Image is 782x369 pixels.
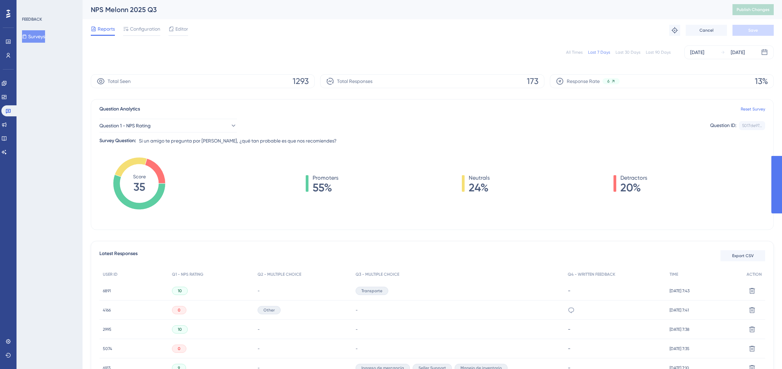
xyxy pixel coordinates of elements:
span: 0 [178,346,181,351]
span: 55% [313,182,338,193]
button: Question 1 - NPS Rating [99,119,237,133]
span: 173 [527,76,539,87]
div: Question ID: [710,121,736,130]
span: - [258,346,260,351]
div: - [568,345,663,352]
span: Latest Responses [99,250,138,262]
div: [DATE] [690,48,704,56]
span: Q3 - MULTIPLE CHOICE [356,272,399,277]
span: Si un amigo te pregunta por [PERSON_NAME], ¿qué tan probable es que nos recomiendes? [139,137,337,145]
span: 6 [607,78,609,84]
span: Editor [175,25,188,33]
span: Publish Changes [737,7,770,12]
div: Last 7 Days [588,50,610,55]
iframe: UserGuiding AI Assistant Launcher [753,342,774,362]
div: FEEDBACK [22,17,42,22]
span: Export CSV [732,253,754,259]
button: Save [732,25,774,36]
span: Neutrals [469,174,490,182]
span: 0 [178,307,181,313]
span: Reports [98,25,115,33]
span: 10 [178,288,182,294]
div: 5017de97... [742,123,762,128]
span: 13% [755,76,768,87]
span: 10 [178,327,182,332]
span: Total Responses [337,77,372,85]
button: Export CSV [720,250,765,261]
span: 5074 [103,346,112,351]
span: 6891 [103,288,111,294]
div: All Times [566,50,583,55]
span: USER ID [103,272,118,277]
span: Save [748,28,758,33]
button: Cancel [686,25,727,36]
span: Other [263,307,275,313]
span: - [356,307,358,313]
button: Publish Changes [732,4,774,15]
span: 2995 [103,327,111,332]
span: Transporte [361,288,382,294]
span: [DATE] 7:38 [670,327,689,332]
span: - [258,327,260,332]
span: - [356,327,358,332]
span: 1293 [293,76,309,87]
span: 20% [620,182,647,193]
div: [DATE] [731,48,745,56]
button: Surveys [22,30,45,43]
div: Last 90 Days [646,50,671,55]
span: Response Rate [567,77,600,85]
span: Question 1 - NPS Rating [99,122,151,130]
div: - [568,287,663,294]
span: [DATE] 7:43 [670,288,689,294]
span: Question Analytics [99,105,140,113]
span: Q4 - WRITTEN FEEDBACK [568,272,615,277]
span: - [258,288,260,294]
span: Configuration [130,25,160,33]
tspan: 35 [133,180,145,193]
span: [DATE] 7:35 [670,346,689,351]
span: Q2 - MULTIPLE CHOICE [258,272,301,277]
a: Reset Survey [741,106,765,112]
span: TIME [670,272,678,277]
tspan: Score [133,174,146,179]
span: Cancel [699,28,714,33]
span: [DATE] 7:41 [670,307,689,313]
div: - [568,326,663,333]
span: 24% [469,182,490,193]
span: Total Seen [108,77,131,85]
span: 4166 [103,307,111,313]
div: Survey Question: [99,137,136,145]
span: Promoters [313,174,338,182]
span: Q1 - NPS RATING [172,272,203,277]
div: NPS Melonn 2025 Q3 [91,5,715,14]
span: Detractors [620,174,647,182]
div: Last 30 Days [616,50,640,55]
span: - [356,346,358,351]
span: ACTION [747,272,762,277]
